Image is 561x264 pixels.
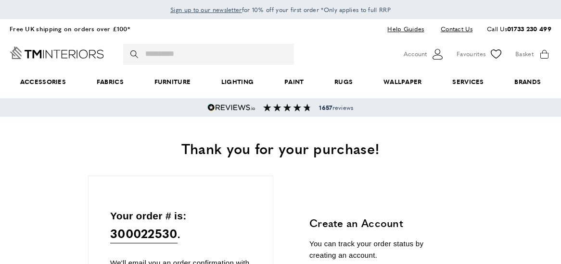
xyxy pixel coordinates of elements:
p: Your order # is: . [110,208,251,244]
a: Go to Home page [10,47,104,59]
span: for 10% off your first order *Only applies to full RRP [170,5,391,14]
img: Reviews section [263,104,311,111]
a: Free UK shipping on orders over £100* [10,24,130,33]
span: 300022530 [110,224,178,243]
a: Sign up to our newsletter [170,5,242,14]
span: Thank you for your purchase! [181,138,380,158]
a: Furniture [139,67,206,96]
span: Account [404,49,427,59]
a: Contact Us [433,23,472,36]
button: Customer Account [404,47,445,61]
span: Favourites [457,49,485,59]
a: Fabrics [81,67,139,96]
a: Paint [269,67,319,96]
span: Accessories [5,67,81,96]
a: Rugs [319,67,368,96]
a: Favourites [457,47,503,61]
a: 01733 230 499 [507,24,551,33]
img: Reviews.io 5 stars [207,104,255,111]
span: reviews [319,104,353,111]
a: Wallpaper [368,67,437,96]
button: Search [130,44,140,65]
a: Services [437,67,499,96]
strong: 1657 [319,103,332,112]
a: Lighting [206,67,269,96]
h3: Create an Account [309,216,451,230]
p: You can track your order status by creating an account. [309,238,451,261]
a: Help Guides [380,23,431,36]
a: Brands [499,67,556,96]
p: Call Us [487,24,551,34]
